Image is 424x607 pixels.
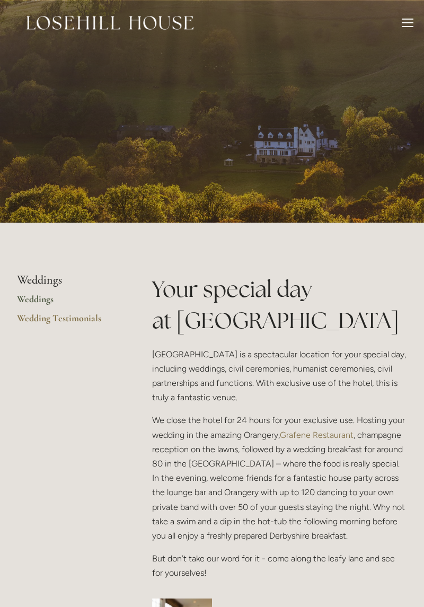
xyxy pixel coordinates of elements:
[17,293,118,312] a: Weddings
[152,551,407,580] p: But don’t take our word for it - come along the leafy lane and see for yourselves!
[152,413,407,543] p: We close the hotel for 24 hours for your exclusive use. Hosting your wedding in the amazing Orang...
[26,16,193,30] img: Losehill House
[152,347,407,405] p: [GEOGRAPHIC_DATA] is a spectacular location for your special day, including weddings, civil cerem...
[17,312,118,331] a: Wedding Testimonials
[280,430,354,440] a: Grafene Restaurant
[17,274,118,287] li: Weddings
[152,274,407,336] h1: Your special day at [GEOGRAPHIC_DATA]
